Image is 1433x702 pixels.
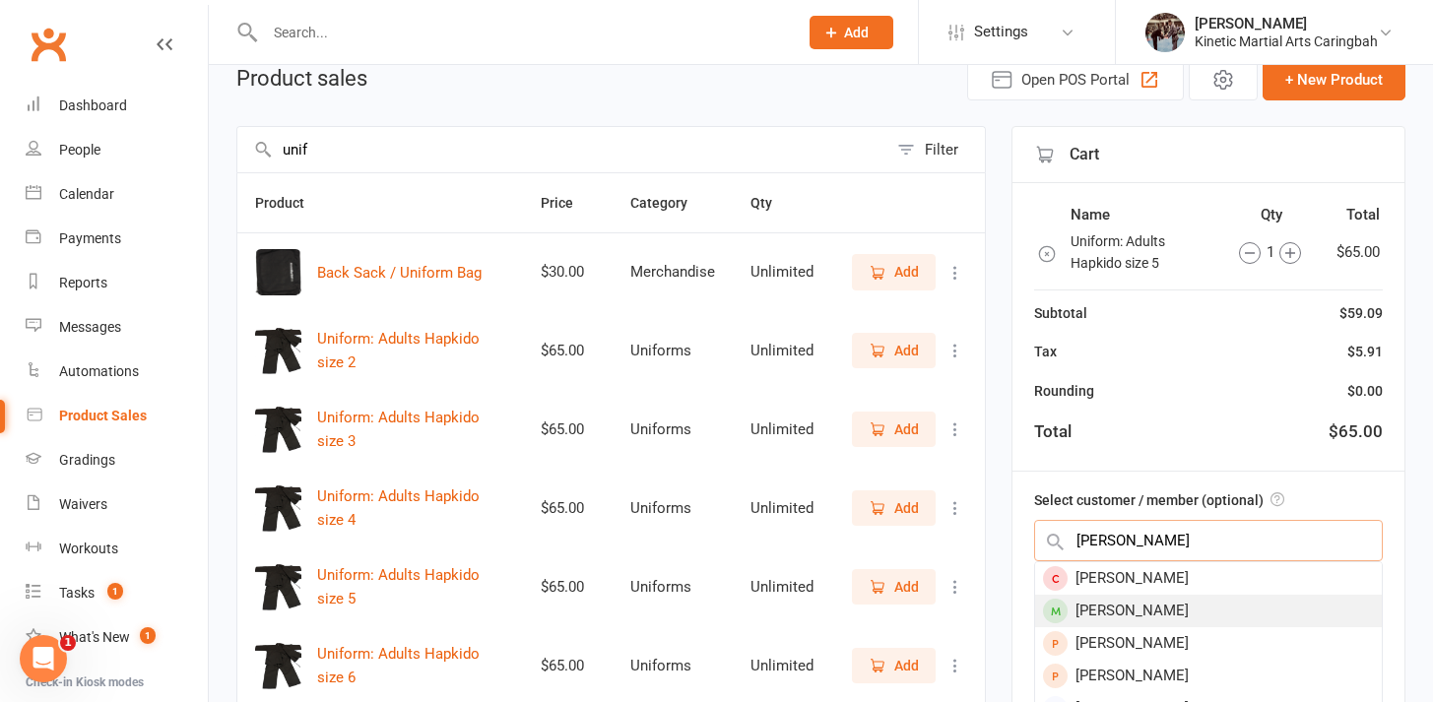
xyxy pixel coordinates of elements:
[1035,595,1382,627] div: [PERSON_NAME]
[317,642,505,689] button: Uniform: Adults Hapkido size 6
[26,615,208,660] a: What's New1
[1035,562,1382,595] div: [PERSON_NAME]
[541,579,595,596] div: $65.00
[26,350,208,394] a: Automations
[844,25,869,40] span: Add
[317,261,482,285] button: Back Sack / Uniform Bag
[255,407,301,453] img: View / update product image
[630,343,715,359] div: Uniforms
[630,658,715,674] div: Uniforms
[1034,380,1094,402] div: Rounding
[810,16,893,49] button: Add
[750,658,814,674] div: Unlimited
[1070,202,1219,227] th: Name
[26,261,208,305] a: Reports
[541,421,595,438] div: $65.00
[1034,302,1087,324] div: Subtotal
[1195,15,1378,32] div: [PERSON_NAME]
[750,195,794,211] span: Qty
[887,127,985,172] button: Filter
[852,412,936,447] button: Add
[59,230,121,246] div: Payments
[894,576,919,598] span: Add
[1034,489,1284,511] label: Select customer / member (optional)
[317,406,505,453] button: Uniform: Adults Hapkido size 3
[140,627,156,644] span: 1
[255,485,301,532] img: View / update product image
[1070,229,1219,276] td: Uniform: Adults Hapkido size 5
[750,191,794,215] button: Qty
[630,579,715,596] div: Uniforms
[26,394,208,438] a: Product Sales
[236,67,367,91] h1: Product sales
[541,343,595,359] div: $65.00
[317,327,505,374] button: Uniform: Adults Hapkido size 2
[59,629,130,645] div: What's New
[630,191,709,215] button: Category
[630,264,715,281] div: Merchandise
[750,264,814,281] div: Unlimited
[1324,202,1381,227] th: Total
[967,59,1184,100] button: Open POS Portal
[1347,380,1383,402] div: $0.00
[852,569,936,605] button: Add
[852,490,936,526] button: Add
[255,249,301,295] img: View / update product image
[255,195,326,211] span: Product
[630,195,709,211] span: Category
[26,305,208,350] a: Messages
[541,264,595,281] div: $30.00
[26,571,208,615] a: Tasks 1
[541,195,595,211] span: Price
[750,343,814,359] div: Unlimited
[59,363,139,379] div: Automations
[852,254,936,289] button: Add
[1034,341,1057,362] div: Tax
[1324,229,1381,276] td: $65.00
[255,328,301,374] img: View / update product image
[59,452,115,468] div: Gradings
[26,482,208,527] a: Waivers
[60,635,76,651] span: 1
[317,484,505,532] button: Uniform: Adults Hapkido size 4
[894,655,919,676] span: Add
[1034,418,1072,445] div: Total
[925,138,958,161] div: Filter
[894,418,919,440] span: Add
[1339,302,1383,324] div: $59.09
[20,635,67,682] iframe: Intercom live chat
[26,217,208,261] a: Payments
[59,97,127,113] div: Dashboard
[630,500,715,517] div: Uniforms
[1035,627,1382,660] div: [PERSON_NAME]
[852,333,936,368] button: Add
[1263,59,1405,100] button: + New Product
[1035,660,1382,692] div: [PERSON_NAME]
[750,579,814,596] div: Unlimited
[1329,418,1383,445] div: $65.00
[630,421,715,438] div: Uniforms
[894,340,919,361] span: Add
[541,191,595,215] button: Price
[26,128,208,172] a: People
[59,142,100,158] div: People
[59,496,107,512] div: Waivers
[59,585,95,601] div: Tasks
[974,10,1028,54] span: Settings
[894,261,919,283] span: Add
[59,186,114,202] div: Calendar
[24,20,73,69] a: Clubworx
[1222,240,1318,264] div: 1
[26,172,208,217] a: Calendar
[1347,341,1383,362] div: $5.91
[59,275,107,290] div: Reports
[541,658,595,674] div: $65.00
[26,84,208,128] a: Dashboard
[255,564,301,610] img: View / update product image
[1195,32,1378,50] div: Kinetic Martial Arts Caringbah
[541,500,595,517] div: $65.00
[255,643,301,689] img: View / update product image
[1021,68,1130,92] span: Open POS Portal
[59,408,147,423] div: Product Sales
[894,497,919,519] span: Add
